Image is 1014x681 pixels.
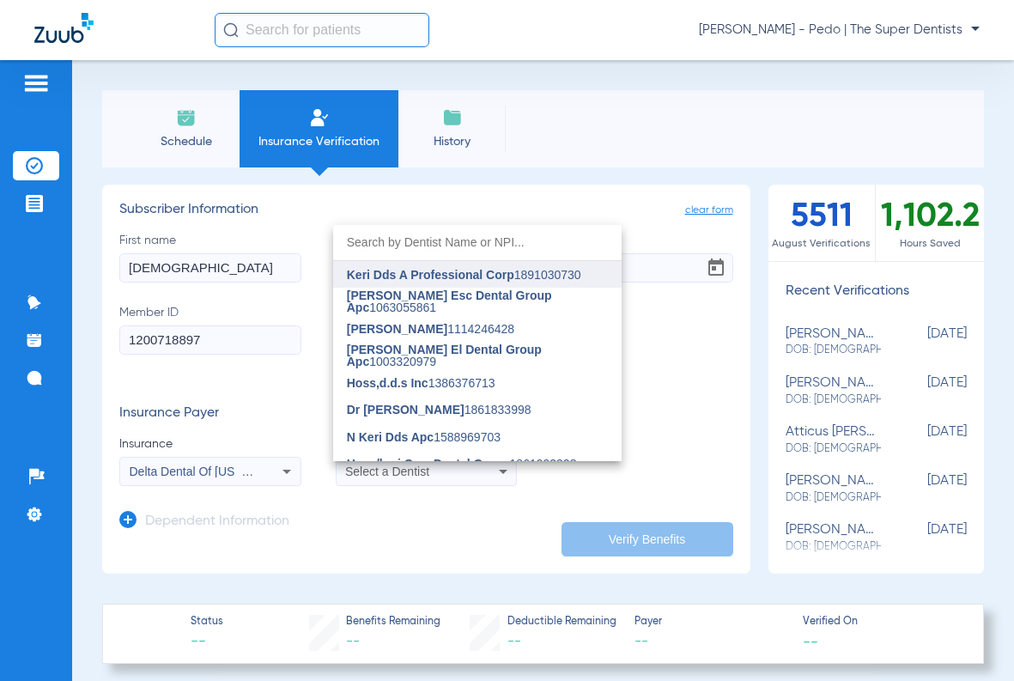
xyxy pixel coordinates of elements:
[333,225,622,260] input: dropdown search
[347,344,608,368] span: 1003320979
[347,404,531,416] span: 1861833998
[347,377,495,389] span: 1386376713
[347,457,510,471] span: Hoss/keri Cmv Dental Group
[347,289,608,313] span: 1063055861
[347,322,447,336] span: [PERSON_NAME]
[928,599,1014,681] iframe: Chat Widget
[347,403,464,417] span: Dr [PERSON_NAME]
[347,289,552,314] span: [PERSON_NAME] Esc Dental Group Apc
[347,458,577,470] span: 1861992323
[347,269,581,281] span: 1891030730
[347,431,501,443] span: 1588969703
[347,430,434,444] span: N Keri Dds Apc
[347,343,542,368] span: [PERSON_NAME] El Dental Group Apc
[347,376,428,390] span: Hoss,d.d.s Inc
[347,323,514,335] span: 1114246428
[347,268,514,282] span: Keri Dds A Professional Corp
